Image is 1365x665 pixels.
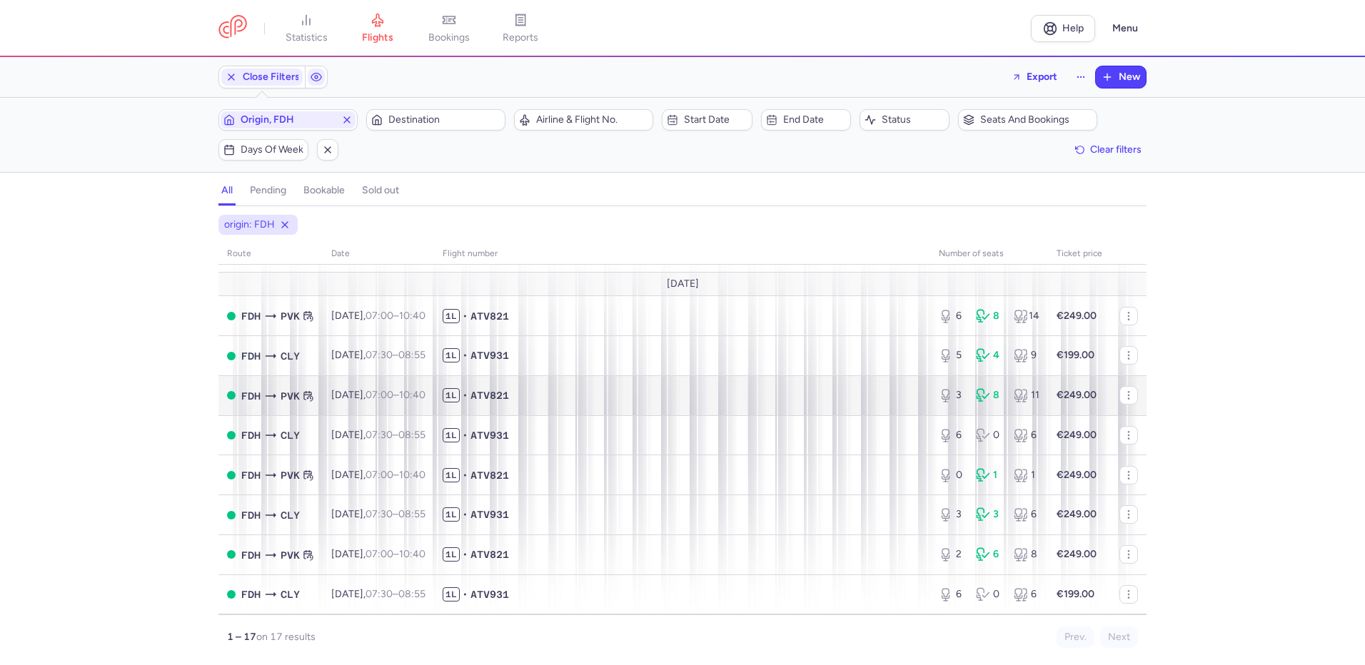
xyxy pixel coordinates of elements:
[366,429,425,441] span: –
[241,467,261,483] span: Friedrichshafen, Friedrichshafen, Germany
[470,547,509,562] span: ATV821
[976,309,1002,323] div: 8
[388,114,500,126] span: Destination
[443,507,460,522] span: 1L
[536,114,648,126] span: Airline & Flight No.
[399,548,425,560] time: 10:40
[1090,144,1142,155] span: Clear filters
[1014,348,1039,362] div: 9
[443,388,460,402] span: 1L
[1014,428,1039,442] div: 6
[286,31,328,44] span: statistics
[366,588,425,600] span: –
[399,389,425,401] time: 10:40
[434,243,930,265] th: Flight number
[1057,349,1094,361] strong: €199.00
[939,428,964,442] div: 6
[470,348,509,362] span: ATV931
[243,71,300,83] span: Close Filters
[224,218,275,232] span: origin: FDH
[470,507,509,522] span: ATV931
[443,428,460,442] span: 1L
[241,348,261,364] span: Friedrichshafen, Friedrichshafen, Germany
[366,469,425,481] span: –
[281,348,300,364] span: CLY
[331,349,425,361] span: [DATE],
[939,309,964,323] div: 6
[463,309,468,323] span: •
[362,31,393,44] span: flights
[939,507,964,522] div: 3
[1014,587,1039,601] div: 6
[366,548,425,560] span: –
[281,388,300,404] span: Aktion, Préveza, Greece
[331,389,425,401] span: [DATE],
[1104,15,1147,42] button: Menu
[667,278,699,290] span: [DATE]
[1057,508,1097,520] strong: €249.00
[1057,310,1097,322] strong: €249.00
[443,309,460,323] span: 1L
[463,547,468,562] span: •
[281,467,300,483] span: Aktion, Préveza, Greece
[399,469,425,481] time: 10:40
[443,468,460,482] span: 1L
[662,109,752,131] button: Start date
[218,109,358,131] button: Origin, FDH
[939,547,964,562] div: 2
[366,349,425,361] span: –
[281,427,300,443] span: CLY
[976,428,1002,442] div: 0
[241,427,261,443] span: FDH
[366,508,393,520] time: 07:30
[241,547,261,563] span: Friedrichshafen, Friedrichshafen, Germany
[443,587,460,601] span: 1L
[399,310,425,322] time: 10:40
[1002,66,1067,88] button: Export
[463,587,468,601] span: •
[1062,23,1084,34] span: Help
[939,348,964,362] div: 5
[939,468,964,482] div: 0
[1014,547,1039,562] div: 8
[366,310,425,322] span: –
[470,428,509,442] span: ATV931
[218,243,323,265] th: route
[227,631,256,643] strong: 1 – 17
[256,631,316,643] span: on 17 results
[366,109,505,131] button: Destination
[331,469,425,481] span: [DATE],
[1070,139,1147,161] button: Clear filters
[463,468,468,482] span: •
[783,114,846,126] span: End date
[761,109,851,131] button: End date
[939,388,964,402] div: 3
[323,243,434,265] th: date
[398,429,425,441] time: 08:55
[470,388,509,402] span: ATV821
[241,144,303,156] span: Days of week
[241,587,261,602] span: Friedrichshafen, Friedrichshafen, Germany
[366,548,393,560] time: 07:00
[1014,388,1039,402] div: 11
[331,508,425,520] span: [DATE],
[463,507,468,522] span: •
[219,66,305,88] button: Close Filters
[684,114,747,126] span: Start date
[1119,71,1140,83] span: New
[1057,389,1097,401] strong: €249.00
[366,389,393,401] time: 07:00
[976,348,1002,362] div: 4
[250,184,286,197] h4: pending
[1057,588,1094,600] strong: €199.00
[271,13,342,44] a: statistics
[241,388,261,404] span: Friedrichshafen, Friedrichshafen, Germany
[443,348,460,362] span: 1L
[303,184,345,197] h4: bookable
[976,547,1002,562] div: 6
[366,508,425,520] span: –
[241,114,336,126] span: Origin, FDH
[463,348,468,362] span: •
[463,388,468,402] span: •
[281,547,300,563] span: Aktion, Préveza, Greece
